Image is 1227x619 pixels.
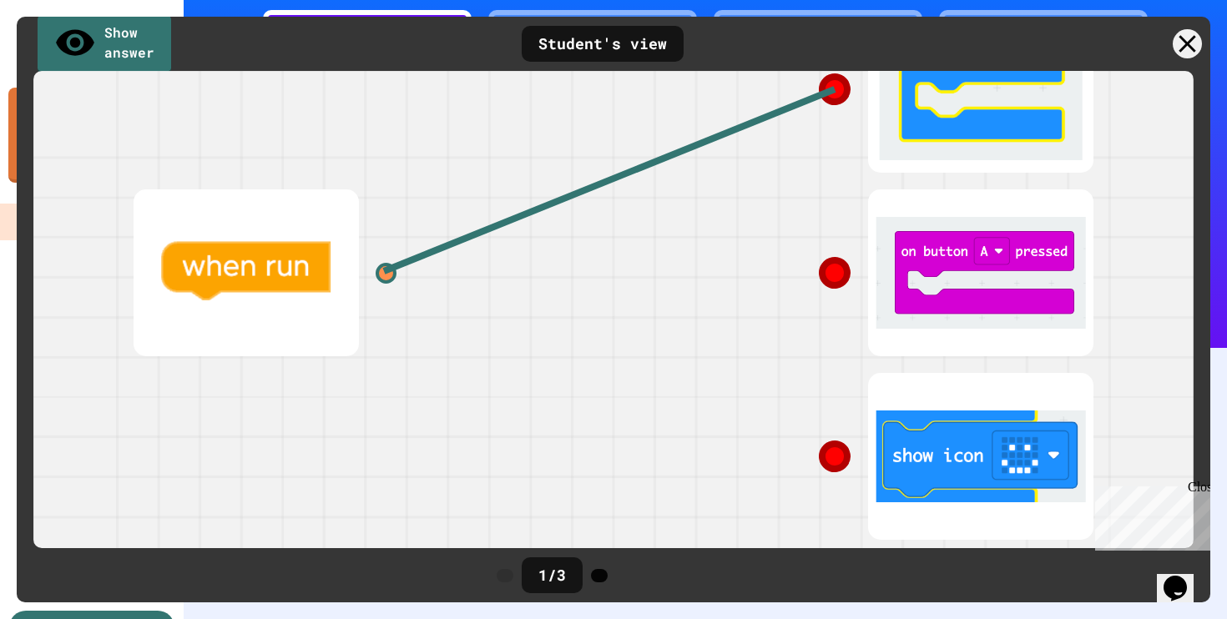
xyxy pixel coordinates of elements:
[38,13,171,75] a: Show answer
[522,26,684,62] div: Student's view
[1157,552,1210,602] iframe: chat widget
[7,7,115,106] div: Chat with us now!Close
[522,557,583,593] div: 1 / 3
[1088,480,1210,551] iframe: chat widget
